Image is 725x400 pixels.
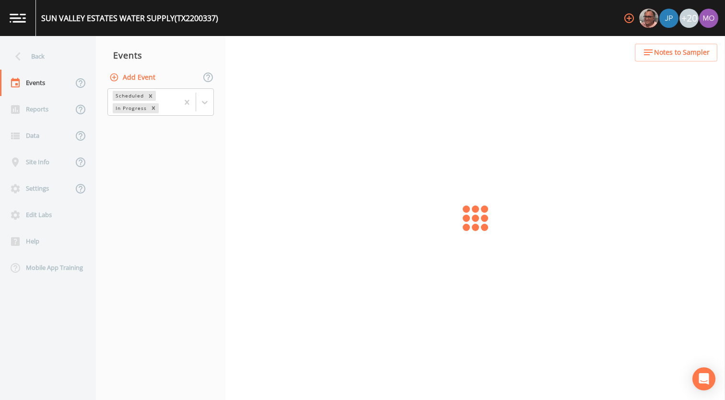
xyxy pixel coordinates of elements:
img: logo [10,13,26,23]
img: e2d790fa78825a4bb76dcb6ab311d44c [639,9,658,28]
div: SUN VALLEY ESTATES WATER SUPPLY (TX2200337) [41,12,218,24]
div: Joshua gere Paul [659,9,679,28]
div: +20 [679,9,699,28]
span: Notes to Sampler [654,47,710,59]
div: Events [96,43,225,67]
div: Remove In Progress [148,103,159,113]
div: In Progress [113,103,148,113]
div: Scheduled [113,91,145,101]
div: Mike Franklin [639,9,659,28]
div: Remove Scheduled [145,91,156,101]
div: Open Intercom Messenger [692,367,715,390]
img: 4e251478aba98ce068fb7eae8f78b90c [699,9,718,28]
img: 41241ef155101aa6d92a04480b0d0000 [659,9,678,28]
button: Add Event [107,69,159,86]
button: Notes to Sampler [635,44,717,61]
